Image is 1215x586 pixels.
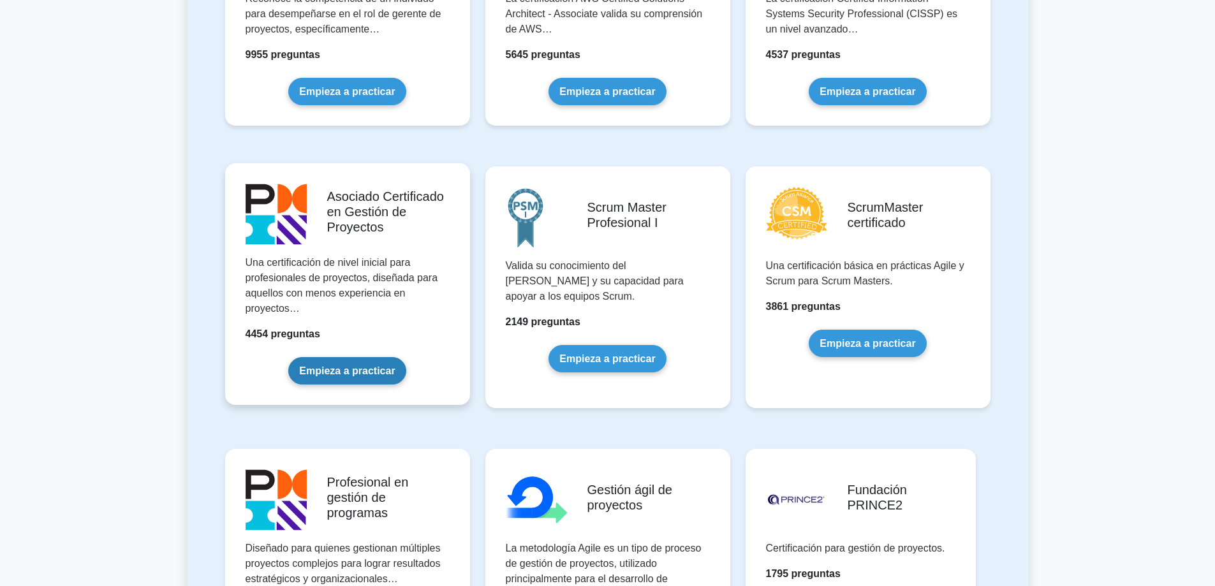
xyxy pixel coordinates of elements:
[549,78,666,105] a: Empieza a practicar
[809,78,926,105] a: Empieza a practicar
[809,330,926,357] a: Empieza a practicar
[549,345,666,372] a: Empieza a practicar
[288,357,406,385] a: Empieza a practicar
[288,78,406,105] a: Empieza a practicar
